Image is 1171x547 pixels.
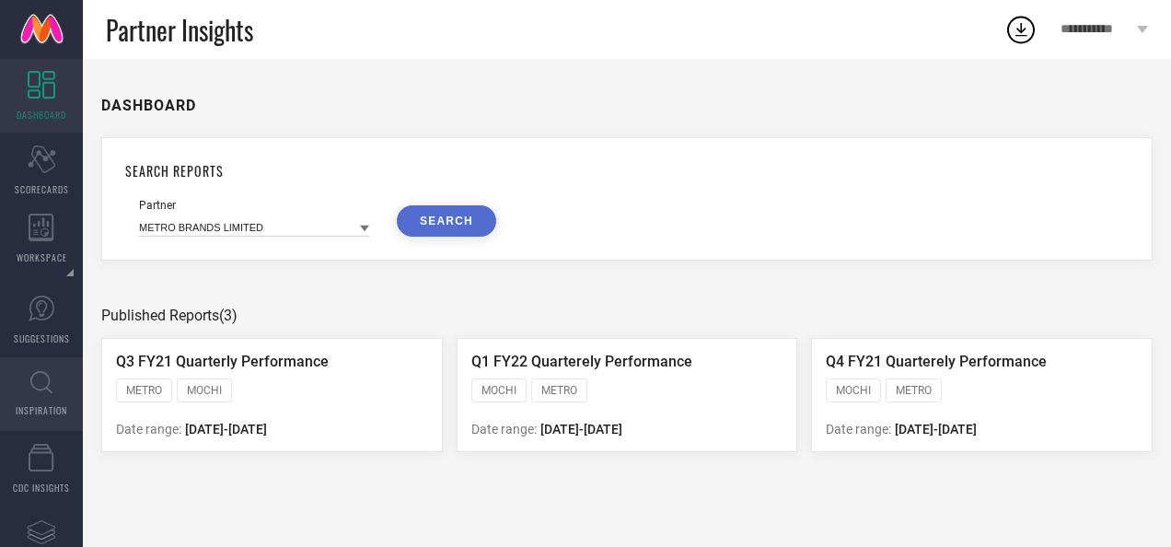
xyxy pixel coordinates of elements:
span: SUGGESTIONS [14,332,70,345]
span: [DATE] - [DATE] [540,422,622,436]
span: MOCHI [187,384,222,397]
span: Q4 FY21 Quarterely Performance [826,353,1047,370]
span: Q1 FY22 Quarterely Performance [471,353,692,370]
button: SEARCH [397,205,496,237]
span: METRO [541,384,577,397]
span: Date range: [116,422,181,436]
span: Date range: [826,422,891,436]
h1: DASHBOARD [101,97,196,114]
div: Published Reports (3) [101,307,1153,324]
span: CDC INSIGHTS [13,481,70,495]
div: Partner [139,199,369,212]
span: INSPIRATION [16,403,67,417]
span: MOCHI [481,384,516,397]
span: Partner Insights [106,11,253,49]
h1: SEARCH REPORTS [125,161,1129,180]
span: [DATE] - [DATE] [895,422,977,436]
span: DASHBOARD [17,108,66,122]
span: METRO [896,384,932,397]
div: Open download list [1004,13,1038,46]
span: Date range: [471,422,537,436]
span: Q3 FY21 Quarterly Performance [116,353,329,370]
span: MOCHI [836,384,871,397]
span: WORKSPACE [17,250,67,264]
span: METRO [126,384,162,397]
span: [DATE] - [DATE] [185,422,267,436]
span: SCORECARDS [15,182,69,196]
